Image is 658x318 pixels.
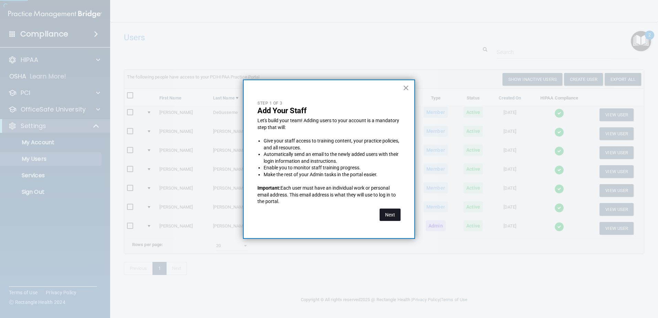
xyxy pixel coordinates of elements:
[264,138,401,151] li: Give your staff access to training content, your practice policies, and all resources.
[403,82,409,93] button: Close
[257,106,401,115] p: Add Your Staff
[380,209,401,221] button: Next
[257,100,401,106] p: Step 1 of 3
[257,185,397,204] span: Each user must have an individual work or personal email address. This email address is what they...
[257,117,401,131] p: Let's build your team! Adding users to your account is a mandatory step that will:
[264,171,401,178] li: Make the rest of your Admin tasks in the portal easier.
[264,151,401,165] li: Automatically send an email to the newly added users with their login information and instructions.
[257,185,280,191] strong: Important:
[264,165,401,171] li: Enable you to monitor staff training progress.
